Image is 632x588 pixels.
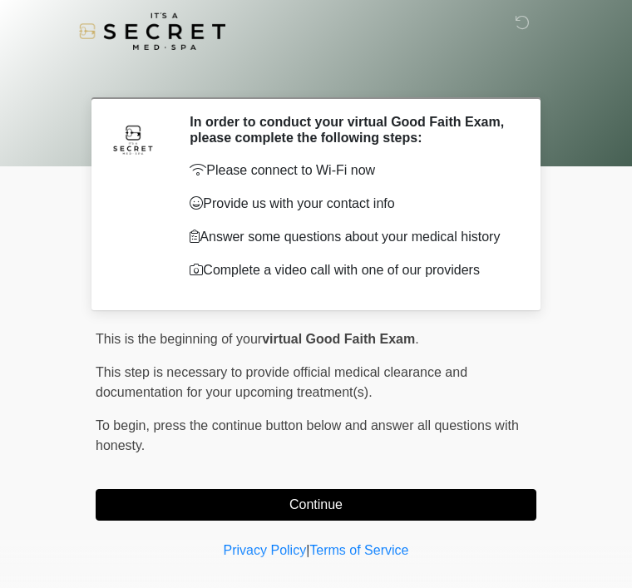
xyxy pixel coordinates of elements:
h1: ‎ ‎ [83,60,549,91]
span: This step is necessary to provide official medical clearance and documentation for your upcoming ... [96,365,467,399]
strong: virtual Good Faith Exam [262,332,415,346]
p: Provide us with your contact info [190,194,511,214]
span: . [415,332,418,346]
button: Continue [96,489,536,521]
p: Complete a video call with one of our providers [190,260,511,280]
span: To begin, [96,418,153,432]
span: press the continue button below and answer all questions with honesty. [96,418,519,452]
a: Terms of Service [309,543,408,557]
h2: In order to conduct your virtual Good Faith Exam, please complete the following steps: [190,114,511,146]
a: Privacy Policy [224,543,307,557]
a: | [306,543,309,557]
p: Please connect to Wi-Fi now [190,161,511,180]
p: Answer some questions about your medical history [190,227,511,247]
img: Agent Avatar [108,114,158,164]
span: This is the beginning of your [96,332,262,346]
img: It's A Secret Med Spa Logo [79,12,225,50]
